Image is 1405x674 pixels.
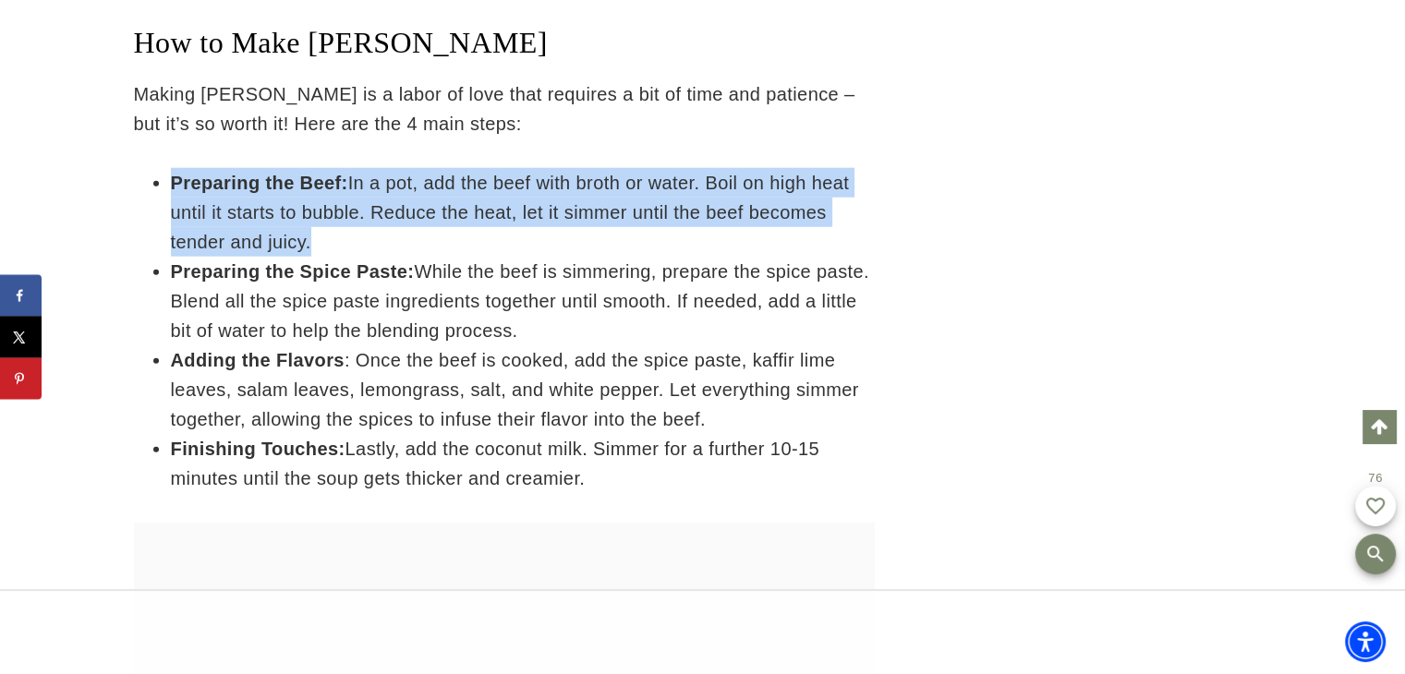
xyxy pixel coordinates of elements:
[171,434,875,493] li: Lastly, add the coconut milk. Simmer for a further 10-15 minutes until the soup gets thicker and ...
[171,350,345,370] strong: Adding the Flavors
[1105,92,1106,93] iframe: Advertisement
[134,26,548,59] span: How to Make [PERSON_NAME]
[171,439,345,459] strong: Finishing Touches:
[134,523,135,524] iframe: Advertisement
[1363,410,1396,443] a: Scroll to top
[171,173,348,193] strong: Preparing the Beef:
[171,345,875,434] li: : Once the beef is cooked, add the spice paste, kaffir lime leaves, salam leaves, lemongrass, sal...
[171,257,875,345] li: While the beef is simmering, prepare the spice paste. Blend all the spice paste ingredients toget...
[171,168,875,257] li: In a pot, add the beef with broth or water. Boil on high heat until it starts to bubble. Reduce t...
[134,79,875,138] p: Making [PERSON_NAME] is a labor of love that requires a bit of time and patience – but it’s so wo...
[171,261,415,282] strong: Preparing the Spice Paste:
[1345,621,1386,662] div: Accessibility Menu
